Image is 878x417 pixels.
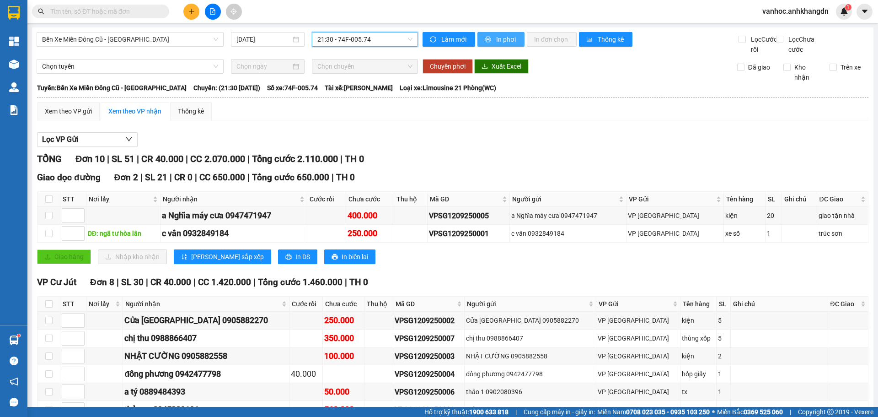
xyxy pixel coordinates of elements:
[188,8,195,15] span: plus
[423,32,475,47] button: syncLàm mới
[307,192,346,207] th: Cước rồi
[492,61,521,71] span: Xuất Excel
[598,333,679,343] div: VP [GEOGRAPHIC_DATA]
[596,365,680,383] td: VP Sài Gòn
[163,194,298,204] span: Người nhận
[596,347,680,365] td: VP Sài Gòn
[340,153,343,164] span: |
[682,405,715,415] div: kiện
[512,194,617,204] span: Người gửi
[718,369,729,379] div: 1
[332,254,338,261] span: printer
[190,153,245,164] span: CC 2.070.000
[253,277,256,287] span: |
[857,4,873,20] button: caret-down
[680,297,717,312] th: Tên hàng
[9,60,19,69] img: warehouse-icon
[345,153,364,164] span: TH 0
[325,83,393,93] span: Tài xế: [PERSON_NAME]
[598,351,679,361] div: VP [GEOGRAPHIC_DATA]
[469,408,509,416] strong: 1900 633 818
[393,312,465,330] td: VPSG1209250002
[466,405,594,415] div: thảo sp 0945389191
[117,277,119,287] span: |
[145,172,167,183] span: SL 21
[8,6,20,20] img: logo-vxr
[37,84,187,92] b: Tuyến: Bến Xe Miền Đông Cũ - [GEOGRAPHIC_DATA]
[466,387,594,397] div: thảo 1 0902080396
[42,60,218,73] span: Chọn tuyến
[767,211,780,221] div: 20
[9,82,19,92] img: warehouse-icon
[150,277,191,287] span: CR 40.000
[247,153,250,164] span: |
[395,351,463,362] div: VPSG1209250003
[393,365,465,383] td: VPSG1209250004
[482,63,488,70] span: download
[393,347,465,365] td: VPSG1209250003
[193,83,260,93] span: Chuyến: (21:30 [DATE])
[114,172,139,183] span: Đơn 2
[477,32,525,47] button: printerIn phơi
[395,333,463,344] div: VPSG1209250007
[598,387,679,397] div: VP [GEOGRAPHIC_DATA]
[718,351,729,361] div: 2
[441,34,468,44] span: Làm mới
[597,407,710,417] span: Miền Nam
[324,314,363,327] div: 250.000
[141,153,183,164] span: CR 40.000
[90,277,114,287] span: Đơn 8
[174,172,193,183] span: CR 0
[37,277,76,287] span: VP Cư Jút
[682,315,715,325] div: kiện
[393,330,465,347] td: VPSG1209250007
[596,383,680,401] td: VP Sài Gòn
[423,59,473,74] button: Chuyển phơi
[348,209,392,222] div: 400.000
[140,172,143,183] span: |
[75,153,105,164] span: Đơn 10
[767,228,780,238] div: 1
[682,369,715,379] div: hốp giấy
[112,153,134,164] span: SL 51
[5,39,63,69] li: VP VP [GEOGRAPHIC_DATA]
[467,299,586,309] span: Người gửi
[348,227,392,240] div: 250.000
[485,36,493,43] span: printer
[827,409,834,415] span: copyright
[226,4,242,20] button: aim
[137,153,139,164] span: |
[37,153,62,164] span: TỔNG
[364,297,393,312] th: Thu hộ
[247,172,250,183] span: |
[267,83,318,93] span: Số xe: 74F-005.74
[628,228,722,238] div: VP [GEOGRAPHIC_DATA]
[324,350,363,363] div: 100.000
[9,336,19,345] img: warehouse-icon
[285,254,292,261] span: printer
[42,134,78,145] span: Lọc VP Gửi
[744,62,774,72] span: Đã giao
[107,153,109,164] span: |
[393,383,465,401] td: VPSG1209250006
[205,4,221,20] button: file-add
[108,106,161,116] div: Xem theo VP nhận
[395,315,463,326] div: VPSG1209250002
[10,377,18,386] span: notification
[60,192,86,207] th: STT
[731,297,828,312] th: Ghi chú
[819,194,859,204] span: ĐC Giao
[524,407,595,417] span: Cung cấp máy in - giấy in:
[38,8,44,15] span: search
[718,315,729,325] div: 5
[782,192,817,207] th: Ghi chú
[395,368,463,380] div: VPSG1209250004
[744,408,783,416] strong: 0369 525 060
[178,106,204,116] div: Thống kê
[424,407,509,417] span: Hỗ trợ kỹ thuật:
[198,277,251,287] span: CC 1.420.000
[278,249,317,264] button: printerIn DS
[324,249,375,264] button: printerIn biên lai
[579,32,632,47] button: bar-chartThống kê
[724,192,766,207] th: Tên hàng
